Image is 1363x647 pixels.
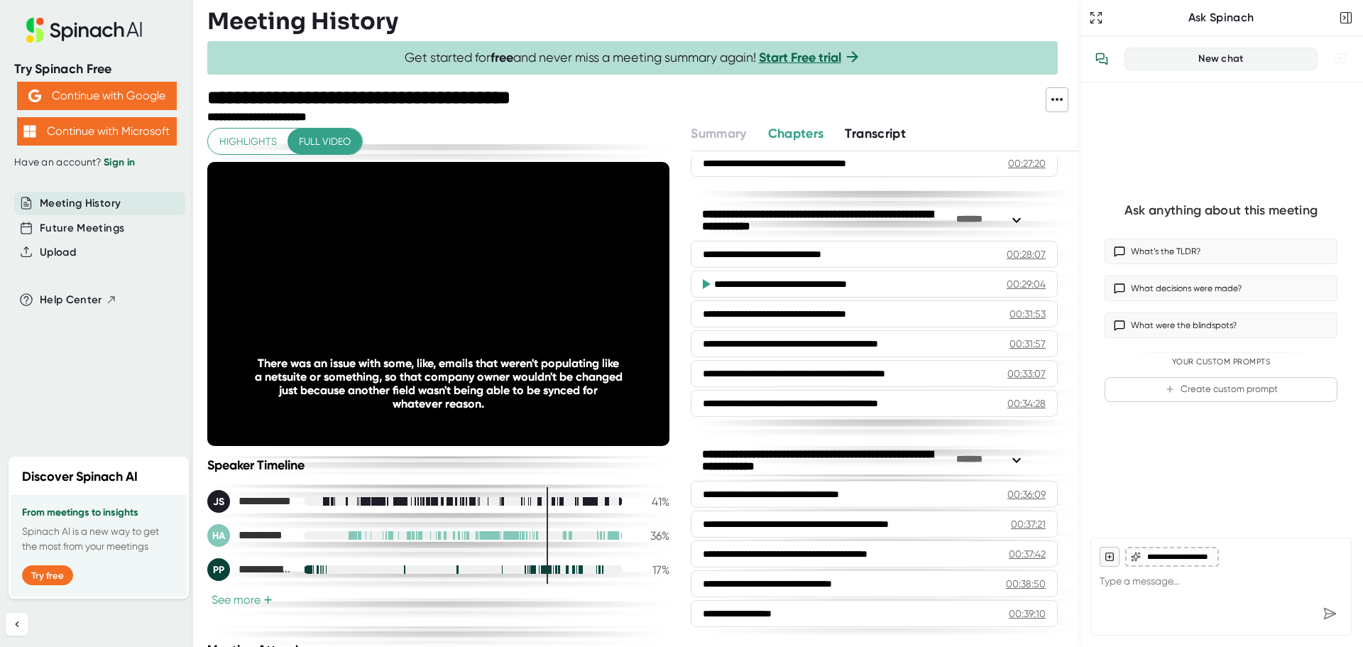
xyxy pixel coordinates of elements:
button: Upload [40,244,76,261]
div: Joey Sweeney [207,490,292,513]
span: Get started for and never miss a meeting summary again! [405,50,861,66]
button: Continue with Google [17,82,177,110]
h3: Meeting History [207,8,398,35]
img: Aehbyd4JwY73AAAAAElFTkSuQmCC [28,89,41,102]
button: See more+ [207,592,277,607]
b: free [491,50,513,65]
button: Chapters [768,124,824,143]
span: + [263,594,273,606]
button: Close conversation sidebar [1336,8,1356,28]
div: PP [207,558,230,581]
button: Help Center [40,292,117,308]
button: Continue with Microsoft [17,117,177,146]
p: Spinach AI is a new way to get the most from your meetings [22,524,175,554]
div: 00:27:20 [1008,156,1046,170]
div: JS [207,490,230,513]
button: View conversation history [1088,45,1116,73]
h3: From meetings to insights [22,507,175,518]
div: Ask anything about this meeting [1124,202,1318,219]
div: 36 % [634,529,669,543]
span: Full video [299,133,351,151]
button: What decisions were made? [1105,276,1337,301]
button: Highlights [208,129,288,155]
button: Try free [22,565,73,585]
button: Transcript [845,124,906,143]
div: 00:36:09 [1007,487,1046,501]
a: Sign in [104,156,135,168]
span: Chapters [768,126,824,141]
button: Full video [288,129,362,155]
div: 00:39:10 [1009,607,1046,621]
span: Summary [691,126,746,141]
div: 00:37:21 [1011,517,1046,531]
div: Send message [1317,601,1342,626]
button: Meeting History [40,195,121,212]
button: Create custom prompt [1105,377,1337,402]
div: 00:33:07 [1007,366,1046,381]
div: 00:31:57 [1009,337,1046,351]
button: Summary [691,124,746,143]
div: 00:31:53 [1009,307,1046,321]
span: Transcript [845,126,906,141]
div: Have an account? [14,156,179,169]
div: HA [207,524,230,547]
h2: Discover Spinach AI [22,467,138,486]
button: Collapse sidebar [6,613,28,636]
span: Highlights [219,133,277,151]
div: 00:38:50 [1006,577,1046,591]
a: Start Free trial [759,50,841,65]
div: 00:34:28 [1007,396,1046,411]
button: What were the blindspots? [1105,312,1337,338]
button: Expand to Ask Spinach page [1086,8,1106,28]
div: There was an issue with some, like, emails that weren't populating like a netsuite or something, ... [253,357,623,411]
div: 00:29:04 [1007,277,1046,291]
span: Help Center [40,292,102,308]
div: 17 % [634,563,669,577]
button: Future Meetings [40,220,124,236]
div: 41 % [634,495,669,509]
div: Try Spinach Free [14,61,179,77]
button: What’s the TLDR? [1105,239,1337,264]
div: Speaker Timeline [207,457,669,473]
div: New chat [1134,53,1308,65]
div: 00:28:07 [1007,247,1046,261]
div: Ask Spinach [1106,11,1336,25]
div: Hamza Alvi [207,524,292,547]
div: 00:37:42 [1009,547,1046,561]
div: Your Custom Prompts [1105,357,1337,367]
div: Patty Pomposo [207,558,292,581]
